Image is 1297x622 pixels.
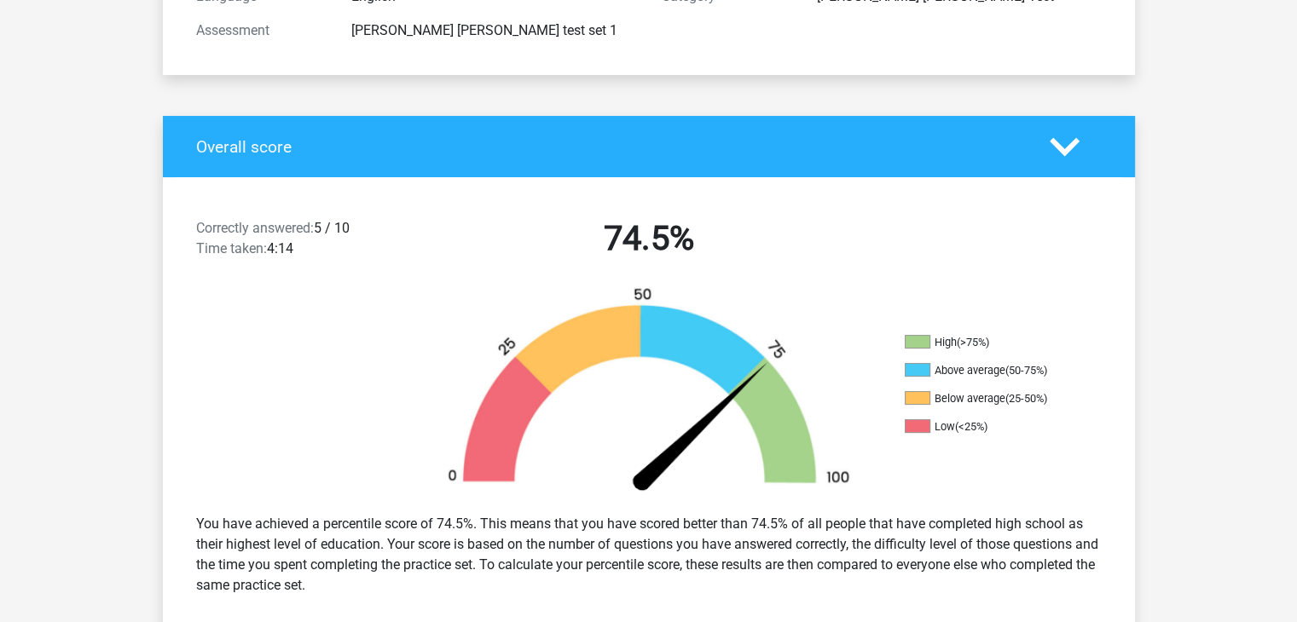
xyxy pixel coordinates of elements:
li: Above average [905,363,1075,378]
div: (<25%) [955,420,987,433]
h4: Overall score [196,137,1024,157]
li: High [905,335,1075,350]
div: 5 / 10 4:14 [183,218,416,266]
div: You have achieved a percentile score of 74.5%. This means that you have scored better than 74.5% ... [183,507,1115,602]
div: Assessment [183,20,339,41]
li: Low [905,419,1075,435]
span: Time taken: [196,240,267,256]
div: [PERSON_NAME] [PERSON_NAME] test set 1 [339,20,649,41]
h2: 74.5% [429,218,869,259]
div: (50-75%) [1005,364,1047,377]
div: (25-50%) [1005,392,1047,405]
li: Below average [905,391,1075,406]
img: 75.4b9ed10f6fc1.png [419,286,879,500]
div: (>75%) [957,336,989,348]
span: Correctly answered: [196,220,314,236]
